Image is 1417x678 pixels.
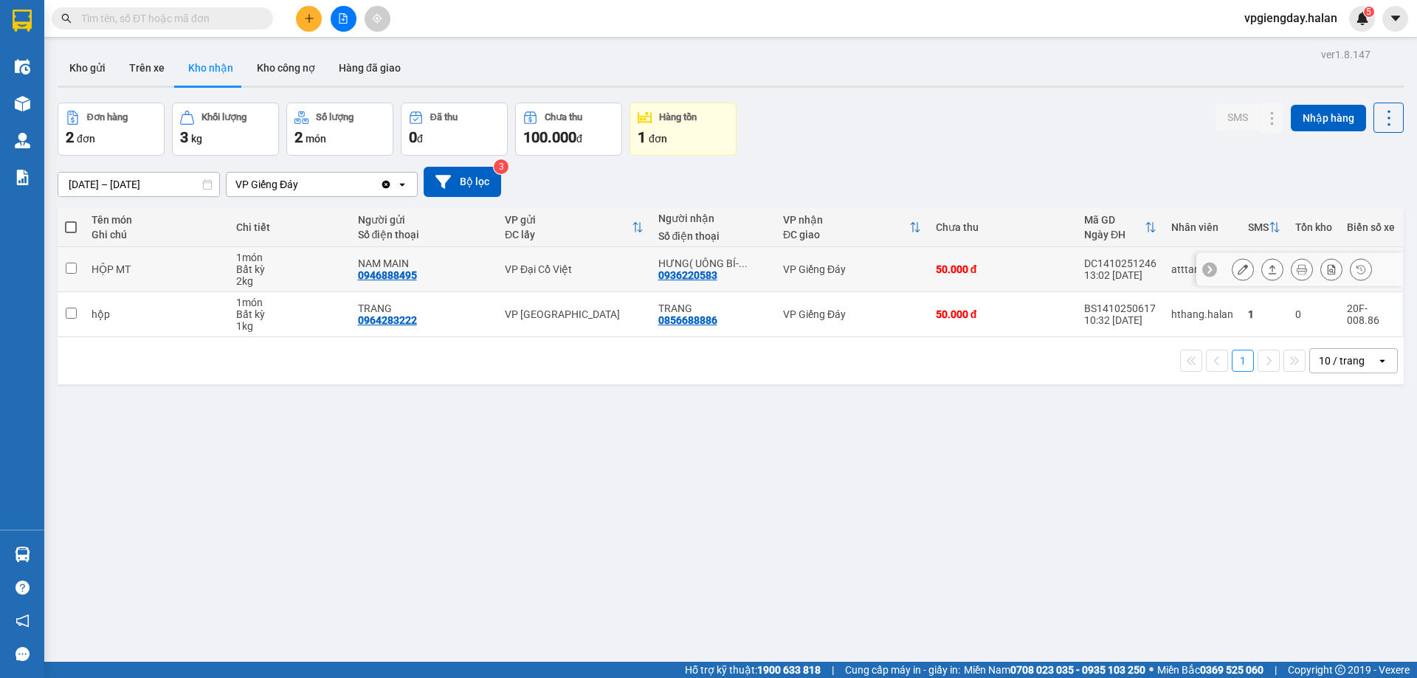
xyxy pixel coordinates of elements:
div: Số điện thoại [358,229,491,241]
span: Miền Bắc [1157,662,1263,678]
button: aim [365,6,390,32]
div: TRANG [658,302,769,314]
div: Người gửi [358,214,491,226]
span: ⚪️ [1149,667,1154,673]
button: Số lượng2món [286,103,393,156]
sup: 3 [494,159,508,174]
span: caret-down [1389,12,1402,25]
button: Hàng đã giao [327,50,413,86]
button: Bộ lọc [424,167,501,197]
button: 1 [1232,350,1254,372]
div: 0936220583 [658,269,717,281]
div: VP [GEOGRAPHIC_DATA] [505,308,644,320]
div: HỘP MT [92,263,221,275]
div: Sửa đơn hàng [1232,258,1254,280]
div: BS1410250617 [1084,302,1156,314]
div: 1 kg [236,320,342,332]
div: 50.000 đ [936,308,1069,320]
button: Kho công nợ [245,50,327,86]
span: 2 [66,128,74,146]
span: notification [15,614,30,628]
span: 5 [1366,7,1371,17]
span: Hỗ trợ kỹ thuật: [685,662,821,678]
th: Toggle SortBy [1241,208,1288,247]
button: Đã thu0đ [401,103,508,156]
span: plus [304,13,314,24]
button: caret-down [1382,6,1408,32]
div: hthang.halan [1171,308,1233,320]
div: Số điện thoại [658,230,769,242]
div: Đơn hàng [87,112,128,122]
div: 0856688886 [658,314,717,326]
div: 10 / trang [1319,353,1365,368]
div: TRANG [358,302,491,314]
svg: open [396,179,408,190]
svg: open [1376,355,1388,367]
div: 10:32 [DATE] [1084,314,1156,326]
svg: Clear value [380,179,392,190]
span: 3 [180,128,188,146]
div: Biển số xe [1347,221,1395,233]
div: Chi tiết [236,221,342,233]
div: Tồn kho [1295,221,1332,233]
button: Chưa thu100.000đ [515,103,622,156]
div: VP Giếng Đáy [783,263,921,275]
span: ... [739,257,748,269]
button: Khối lượng3kg [172,103,279,156]
div: 20F-008.86 [1347,302,1395,326]
button: Hàng tồn1đơn [630,103,737,156]
div: Nhân viên [1171,221,1233,233]
img: warehouse-icon [15,133,30,148]
span: 0 [409,128,417,146]
strong: 1900 633 818 [757,664,821,676]
th: Toggle SortBy [497,208,651,247]
span: vpgiengday.halan [1232,9,1349,27]
span: đơn [77,133,95,145]
span: 1 [638,128,646,146]
span: aim [372,13,382,24]
div: 1 [1248,308,1280,320]
strong: 0369 525 060 [1200,664,1263,676]
button: Kho nhận [176,50,245,86]
div: VP gửi [505,214,632,226]
span: đ [417,133,423,145]
span: 100.000 [523,128,576,146]
span: đ [576,133,582,145]
img: warehouse-icon [15,96,30,111]
div: 0964283222 [358,314,417,326]
div: 13:02 [DATE] [1084,269,1156,281]
input: Select a date range. [58,173,219,196]
img: icon-new-feature [1356,12,1369,25]
div: Chưa thu [545,112,582,122]
div: ĐC giao [783,229,909,241]
div: 1 món [236,297,342,308]
button: Kho gửi [58,50,117,86]
span: Miền Nam [964,662,1145,678]
div: Hàng tồn [659,112,697,122]
div: 0946888495 [358,269,417,281]
div: Mã GD [1084,214,1145,226]
img: warehouse-icon [15,59,30,75]
div: 2 kg [236,275,342,287]
div: Người nhận [658,212,769,224]
div: VP Giếng Đáy [783,308,921,320]
input: Selected VP Giếng Đáy. [300,177,301,192]
div: Tên món [92,214,221,226]
span: đơn [649,133,667,145]
input: Tìm tên, số ĐT hoặc mã đơn [81,10,255,27]
div: VP Giếng Đáy [235,177,298,192]
div: NAM MAIN [358,257,491,269]
button: Đơn hàng2đơn [58,103,165,156]
div: Chưa thu [936,221,1069,233]
div: DC1410251246 [1084,257,1156,269]
div: Khối lượng [201,112,246,122]
div: 1 món [236,252,342,263]
div: VP nhận [783,214,909,226]
strong: 0708 023 035 - 0935 103 250 [1010,664,1145,676]
img: logo-vxr [13,10,32,32]
div: VP Đại Cồ Việt [505,263,644,275]
img: solution-icon [15,170,30,185]
span: | [1275,662,1277,678]
div: SMS [1248,221,1269,233]
span: copyright [1335,665,1345,675]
